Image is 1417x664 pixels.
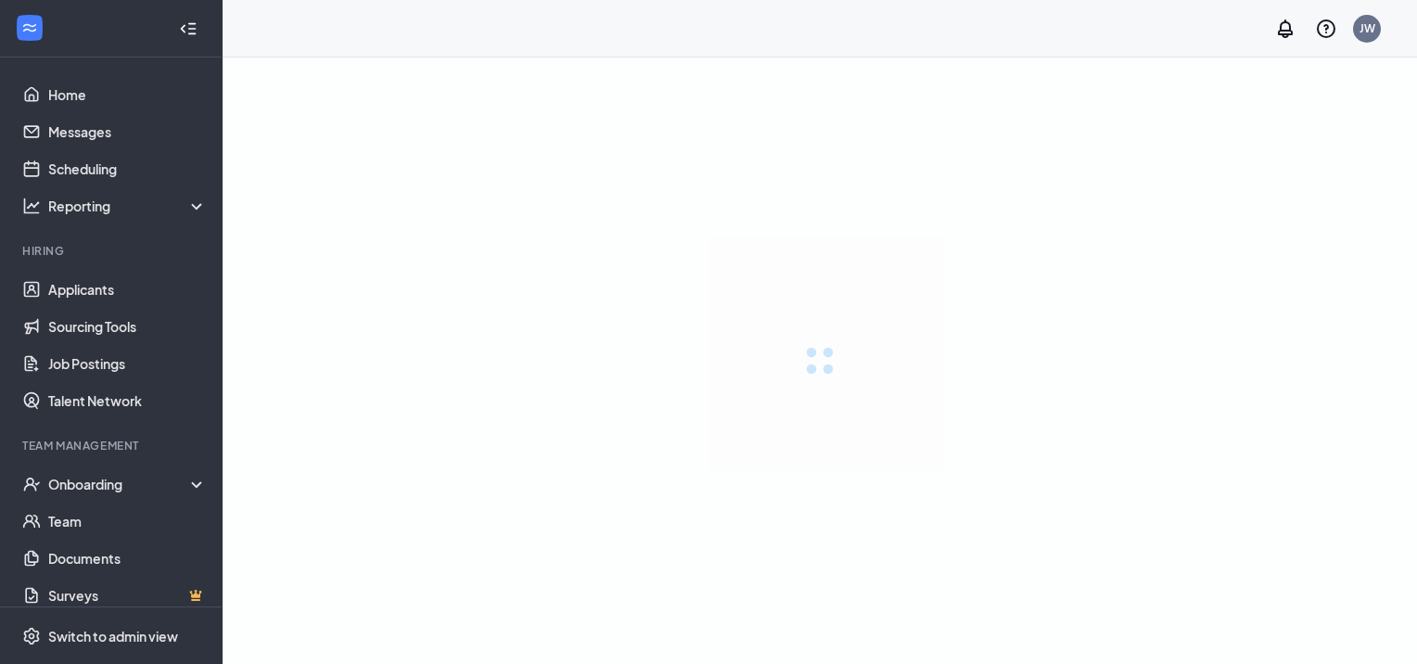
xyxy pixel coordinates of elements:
[48,382,207,419] a: Talent Network
[48,197,208,215] div: Reporting
[1274,18,1296,40] svg: Notifications
[48,150,207,187] a: Scheduling
[1360,20,1375,36] div: JW
[48,627,178,645] div: Switch to admin view
[179,19,198,38] svg: Collapse
[22,475,41,493] svg: UserCheck
[22,438,203,453] div: Team Management
[22,197,41,215] svg: Analysis
[48,503,207,540] a: Team
[22,627,41,645] svg: Settings
[1315,18,1337,40] svg: QuestionInfo
[48,540,207,577] a: Documents
[48,76,207,113] a: Home
[48,345,207,382] a: Job Postings
[48,271,207,308] a: Applicants
[48,308,207,345] a: Sourcing Tools
[20,19,39,37] svg: WorkstreamLogo
[48,577,207,614] a: SurveysCrown
[48,475,208,493] div: Onboarding
[48,113,207,150] a: Messages
[22,243,203,259] div: Hiring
